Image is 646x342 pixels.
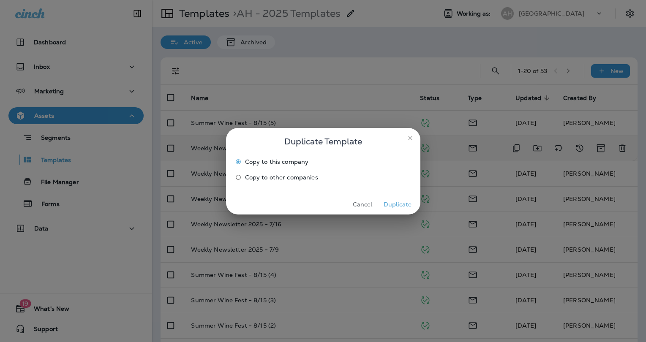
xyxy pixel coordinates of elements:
span: Copy to other companies [245,174,318,181]
span: Copy to this company [245,158,309,165]
button: Duplicate [382,198,414,211]
button: close [403,131,417,145]
span: Duplicate Template [284,135,362,148]
button: Cancel [347,198,379,211]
